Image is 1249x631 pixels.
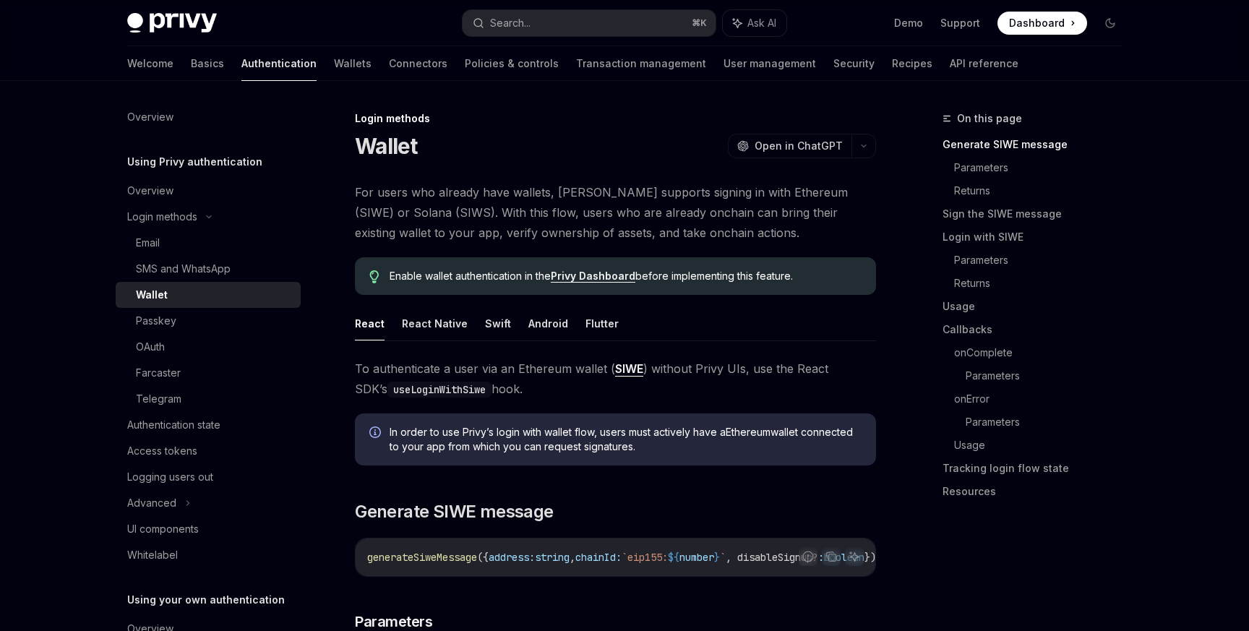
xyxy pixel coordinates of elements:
[833,46,875,81] a: Security
[954,387,1133,411] a: onError
[864,551,876,564] span: })
[489,551,535,564] span: address:
[116,334,301,360] a: OAuth
[957,110,1022,127] span: On this page
[116,412,301,438] a: Authentication state
[127,416,220,434] div: Authentication state
[136,234,160,252] div: Email
[390,425,862,454] span: In order to use Privy’s login with wallet flow, users must actively have a Ethereum wallet connec...
[943,318,1133,341] a: Callbacks
[943,480,1133,503] a: Resources
[116,282,301,308] a: Wallet
[954,179,1133,202] a: Returns
[799,547,817,566] button: Report incorrect code
[726,551,818,564] span: , disableSignup?
[127,494,176,512] div: Advanced
[355,500,553,523] span: Generate SIWE message
[127,208,197,226] div: Login methods
[389,46,447,81] a: Connectors
[116,308,301,334] a: Passkey
[369,270,379,283] svg: Tip
[191,46,224,81] a: Basics
[692,17,707,29] span: ⌘ K
[576,46,706,81] a: Transaction management
[390,269,862,283] span: Enable wallet authentication in the before implementing this feature.
[127,546,178,564] div: Whitelabel
[116,464,301,490] a: Logging users out
[127,442,197,460] div: Access tokens
[136,390,181,408] div: Telegram
[822,547,841,566] button: Copy the contents from the code block
[575,551,622,564] span: chainId:
[966,411,1133,434] a: Parameters
[127,108,173,126] div: Overview
[615,361,643,377] a: SIWE
[127,46,173,81] a: Welcome
[334,46,372,81] a: Wallets
[668,551,679,564] span: ${
[136,338,165,356] div: OAuth
[136,286,168,304] div: Wallet
[954,272,1133,295] a: Returns
[402,306,468,340] button: React Native
[943,133,1133,156] a: Generate SIWE message
[241,46,317,81] a: Authentication
[355,306,385,340] button: React
[954,156,1133,179] a: Parameters
[818,551,824,564] span: :
[723,10,786,36] button: Ask AI
[116,230,301,256] a: Email
[355,182,876,243] span: For users who already have wallets, [PERSON_NAME] supports signing in with Ethereum (SIWE) or Sol...
[355,111,876,126] div: Login methods
[943,457,1133,480] a: Tracking login flow state
[954,341,1133,364] a: onComplete
[355,133,418,159] h1: Wallet
[116,386,301,412] a: Telegram
[943,226,1133,249] a: Login with SIWE
[116,360,301,386] a: Farcaster
[892,46,932,81] a: Recipes
[465,46,559,81] a: Policies & controls
[367,551,477,564] span: generateSiweMessage
[940,16,980,30] a: Support
[954,249,1133,272] a: Parameters
[997,12,1087,35] a: Dashboard
[355,359,876,399] span: To authenticate a user via an Ethereum wallet ( ) without Privy UIs, use the React SDK’s hook.
[585,306,619,340] button: Flutter
[485,306,511,340] button: Swift
[943,295,1133,318] a: Usage
[127,468,213,486] div: Logging users out
[1009,16,1065,30] span: Dashboard
[136,312,176,330] div: Passkey
[724,46,816,81] a: User management
[1099,12,1122,35] button: Toggle dark mode
[528,306,568,340] button: Android
[477,551,489,564] span: ({
[943,202,1133,226] a: Sign the SIWE message
[387,382,492,398] code: useLoginWithSiwe
[463,10,716,36] button: Search...⌘K
[116,104,301,130] a: Overview
[570,551,575,564] span: ,
[127,182,173,199] div: Overview
[116,256,301,282] a: SMS and WhatsApp
[966,364,1133,387] a: Parameters
[127,153,262,171] h5: Using Privy authentication
[369,426,384,441] svg: Info
[714,551,720,564] span: }
[954,434,1133,457] a: Usage
[116,542,301,568] a: Whitelabel
[127,591,285,609] h5: Using your own authentication
[622,551,668,564] span: `eip155:
[679,551,714,564] span: number
[845,547,864,566] button: Ask AI
[127,520,199,538] div: UI components
[136,364,181,382] div: Farcaster
[755,139,843,153] span: Open in ChatGPT
[136,260,231,278] div: SMS and WhatsApp
[950,46,1018,81] a: API reference
[116,516,301,542] a: UI components
[535,551,570,564] span: string
[747,16,776,30] span: Ask AI
[728,134,851,158] button: Open in ChatGPT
